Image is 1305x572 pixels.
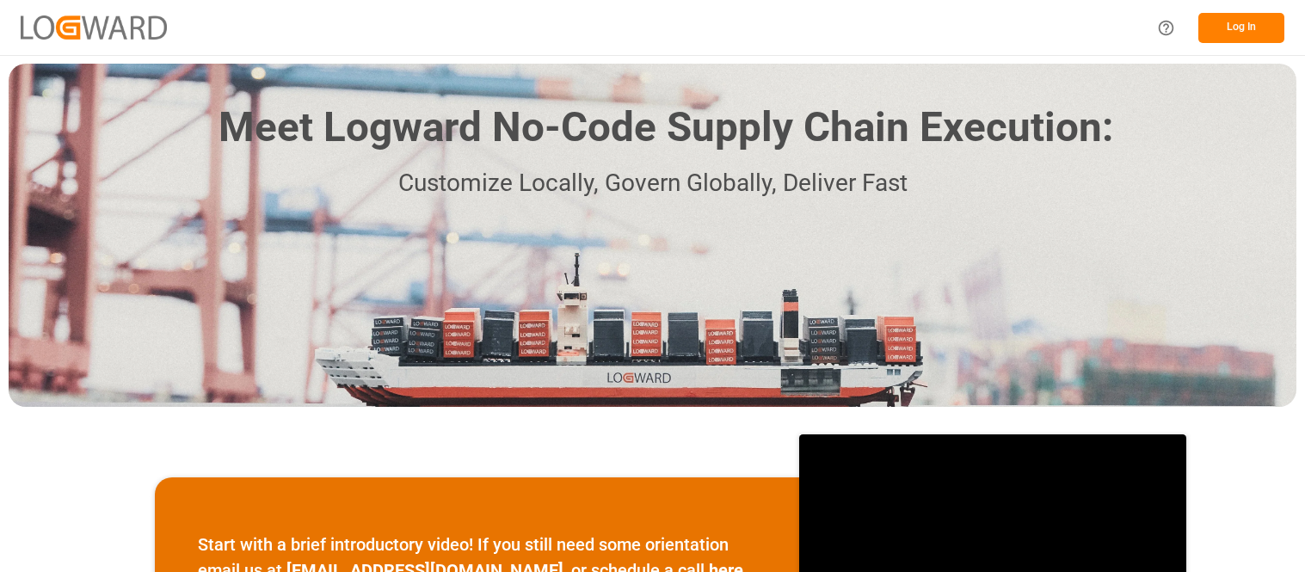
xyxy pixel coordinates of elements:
[1198,13,1284,43] button: Log In
[1147,9,1185,47] button: Help Center
[219,97,1113,158] h1: Meet Logward No-Code Supply Chain Execution:
[21,15,167,39] img: Logward_new_orange.png
[193,164,1113,203] p: Customize Locally, Govern Globally, Deliver Fast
